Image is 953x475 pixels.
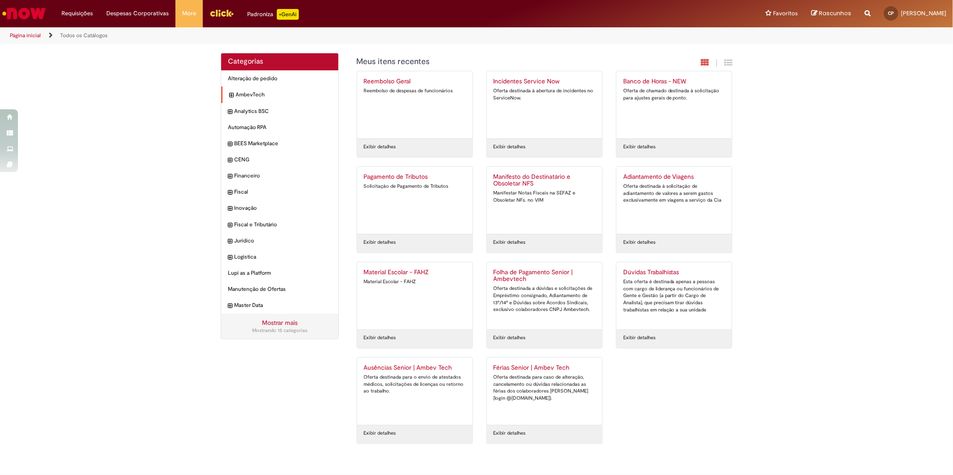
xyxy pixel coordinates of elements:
[616,262,732,329] a: Dúvidas Trabalhistas Esta oferta é destinada apenas a pessoas com cargo de liderança ou funcionár...
[236,91,332,99] span: AmbevTech
[221,200,338,216] div: expandir categoria Inovação Inovação
[494,87,595,101] div: Oferta destinada à abertura de incidentes no ServiceNow.
[234,172,332,180] span: Financeiro
[182,9,196,18] span: More
[487,71,602,138] a: Incidentes Service Now Oferta destinada à abertura de incidentes no ServiceNow.
[623,278,725,314] div: Esta oferta é destinada apenas a pessoas com cargo de liderança ou funcionários de Gente e Gestão...
[221,265,338,281] div: Lupi as a Platform
[494,334,526,341] a: Exibir detalhes
[364,239,396,246] a: Exibir detalhes
[221,70,338,87] div: Alteração de pedido
[364,278,466,285] div: Material Escolar - FAHZ
[234,188,332,196] span: Fiscal
[228,269,332,277] span: Lupi as a Platform
[623,269,725,276] h2: Dúvidas Trabalhistas
[494,78,595,85] h2: Incidentes Service Now
[234,221,332,229] span: Fiscal e Tributário
[623,78,725,85] h2: Banco de Horas - NEW
[1,4,47,22] img: ServiceNow
[221,216,338,233] div: expandir categoria Fiscal e Tributário Fiscal e Tributário
[234,237,332,245] span: Jurídico
[234,302,332,309] span: Master Data
[228,237,232,246] i: expandir categoria Jurídico
[494,173,595,188] h2: Manifesto do Destinatário e Obsoletar NFS
[228,75,332,82] span: Alteração de pedido
[494,143,526,151] a: Exibir detalhes
[364,87,466,95] div: Reembolso de despesas de funcionários
[364,374,466,395] div: Oferta destinada para o envio de atestados médicos, solicitações de licenças ou retorno ao trabalho.
[364,173,466,181] h2: Pagamento de Tributos
[494,190,595,203] div: Manifestar Notas Fiscais na SEFAZ e Obsoletar NFs. no VIM
[616,71,732,138] a: Banco de Horas - NEW Oferta de chamado destinada à solicitação para ajustes gerais de ponto.
[487,167,602,234] a: Manifesto do Destinatário e Obsoletar NFS Manifestar Notas Fiscais na SEFAZ e Obsoletar NFs. no VIM
[811,9,851,18] a: Rascunhos
[247,9,299,20] div: Padroniza
[494,285,595,313] div: Oferta destinada a dúvidas e solicitações de Empréstimo consignado, Adiantamento de 13º/14º e Dúv...
[487,262,602,329] a: Folha de Pagamento Senior | Ambevtech Oferta destinada a dúvidas e solicitações de Empréstimo con...
[364,183,466,190] div: Solicitação de Pagamento de Tributos
[364,430,396,437] a: Exibir detalhes
[7,27,629,44] ul: Trilhas de página
[228,285,332,293] span: Manutenção de Ofertas
[221,86,338,103] div: expandir categoria AmbevTech AmbevTech
[277,9,299,20] p: +GenAi
[221,233,338,249] div: expandir categoria Jurídico Jurídico
[210,6,234,20] img: click_logo_yellow_360x200.png
[106,9,169,18] span: Despesas Corporativas
[10,32,41,39] a: Página inicial
[773,9,798,18] span: Favoritos
[228,188,232,197] i: expandir categoria Fiscal
[221,151,338,168] div: expandir categoria CENG CENG
[228,124,332,131] span: Automação RPA
[234,253,332,261] span: Logistica
[364,334,396,341] a: Exibir detalhes
[221,249,338,265] div: expandir categoria Logistica Logistica
[228,172,232,181] i: expandir categoria Financeiro
[228,253,232,262] i: expandir categoria Logistica
[724,58,732,67] i: Exibição de grade
[228,302,232,311] i: expandir categoria Master Data
[494,269,595,283] h2: Folha de Pagamento Senior | Ambevtech
[364,143,396,151] a: Exibir detalhes
[221,70,338,314] ul: Categorias
[364,364,466,371] h2: Ausências Senior | Ambev Tech
[623,87,725,101] div: Oferta de chamado destinada à solicitação para ajustes gerais de ponto.
[364,78,466,85] h2: Reembolso Geral
[228,327,332,334] div: Mostrando 15 categorias
[494,239,526,246] a: Exibir detalhes
[221,297,338,314] div: expandir categoria Master Data Master Data
[61,9,93,18] span: Requisições
[221,184,338,200] div: expandir categoria Fiscal Fiscal
[623,173,725,181] h2: Adiantamento de Viagens
[262,319,297,327] a: Mostrar mais
[228,140,232,149] i: expandir categoria BEES Marketplace
[357,71,472,138] a: Reembolso Geral Reembolso de despesas de funcionários
[228,204,232,213] i: expandir categoria Inovação
[234,156,332,164] span: CENG
[357,262,472,329] a: Material Escolar - FAHZ Material Escolar - FAHZ
[229,91,233,100] i: expandir categoria AmbevTech
[364,269,466,276] h2: Material Escolar - FAHZ
[234,140,332,147] span: BEES Marketplace
[221,103,338,120] div: expandir categoria Analytics BSC Analytics BSC
[623,239,656,246] a: Exibir detalhes
[228,156,232,165] i: expandir categoria CENG
[357,358,472,425] a: Ausências Senior | Ambev Tech Oferta destinada para o envio de atestados médicos, solicitações de...
[228,108,232,117] i: expandir categoria Analytics BSC
[221,281,338,298] div: Manutenção de Ofertas
[623,334,656,341] a: Exibir detalhes
[819,9,851,17] span: Rascunhos
[357,167,472,234] a: Pagamento de Tributos Solicitação de Pagamento de Tributos
[228,221,232,230] i: expandir categoria Fiscal e Tributário
[616,167,732,234] a: Adiantamento de Viagens Oferta destinada à solicitação de adiantamento de valores a serem gastos ...
[888,10,894,16] span: CP
[221,119,338,136] div: Automação RPA
[487,358,602,425] a: Férias Senior | Ambev Tech Oferta destinada para caso de alteração, cancelamento ou dúvidas relac...
[494,374,595,402] div: Oferta destinada para caso de alteração, cancelamento ou dúvidas relacionadas as férias dos colab...
[228,58,332,66] h2: Categorias
[701,58,709,67] i: Exibição em cartão
[60,32,108,39] a: Todos os Catálogos
[221,135,338,152] div: expandir categoria BEES Marketplace BEES Marketplace
[623,183,725,204] div: Oferta destinada à solicitação de adiantamento de valores a serem gastos exclusivamente em viagen...
[234,108,332,115] span: Analytics BSC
